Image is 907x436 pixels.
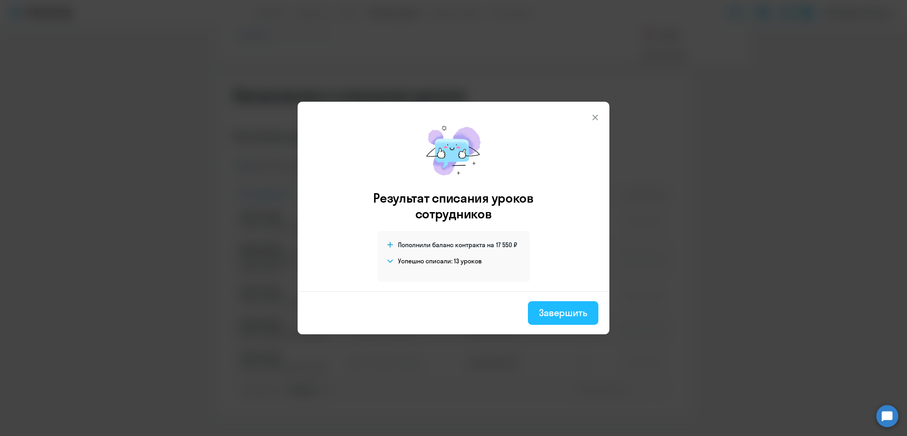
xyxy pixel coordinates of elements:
div: Завершить [539,306,587,319]
h3: Результат списания уроков сотрудников [363,190,544,222]
h4: Успешно списали: 13 уроков [398,257,482,265]
span: Пополнили баланс контракта на [398,240,494,249]
img: mirage-message.png [418,117,489,184]
button: Завершить [528,301,598,325]
span: 17 550 ₽ [496,240,517,249]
